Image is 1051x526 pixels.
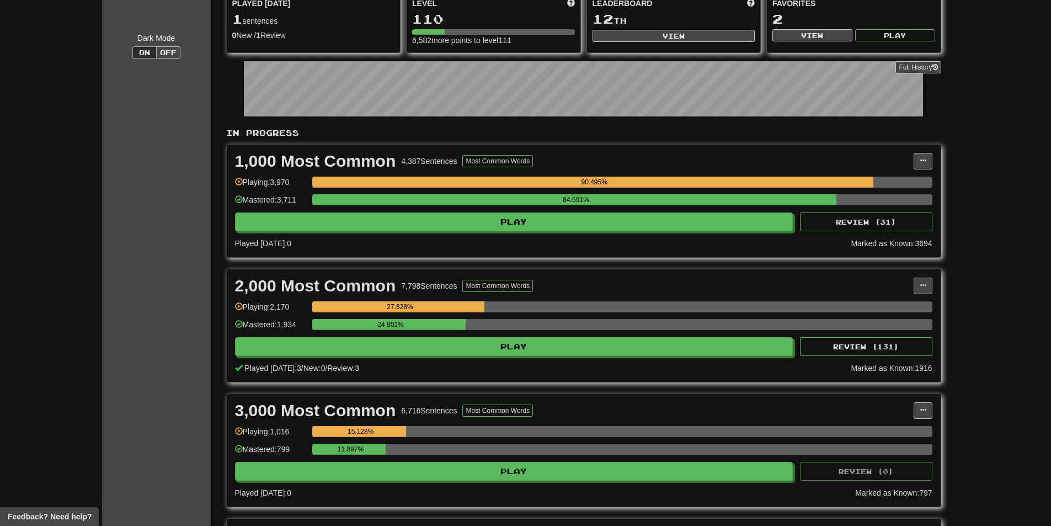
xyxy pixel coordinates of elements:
[316,194,837,205] div: 84.591%
[235,337,793,356] button: Play
[316,426,406,437] div: 15.128%
[235,212,793,231] button: Play
[855,29,935,41] button: Play
[412,35,575,46] div: 6,582 more points to level 111
[800,337,932,356] button: Review (131)
[851,363,932,374] div: Marked as Known: 1916
[235,319,307,337] div: Mastered: 1,934
[401,280,457,291] div: 7,798 Sentences
[232,31,237,40] strong: 0
[235,278,396,294] div: 2,000 Most Common
[401,405,457,416] div: 6,716 Sentences
[316,319,466,330] div: 24.801%
[235,177,307,195] div: Playing: 3,970
[772,12,935,26] div: 2
[327,364,359,373] span: Review: 3
[462,280,533,292] button: Most Common Words
[132,46,157,59] button: On
[8,511,92,522] span: Open feedback widget
[301,364,303,373] span: /
[244,364,301,373] span: Played [DATE]: 3
[235,462,793,481] button: Play
[800,212,932,231] button: Review (31)
[232,11,243,26] span: 1
[316,444,386,455] div: 11.897%
[316,301,485,312] div: 27.828%
[235,301,307,320] div: Playing: 2,170
[235,426,307,444] div: Playing: 1,016
[232,30,395,41] div: New / Review
[772,29,852,41] button: View
[401,156,457,167] div: 4,387 Sentences
[235,402,396,419] div: 3,000 Most Common
[235,153,396,169] div: 1,000 Most Common
[110,33,202,44] div: Dark Mode
[462,405,533,417] button: Most Common Words
[593,30,755,42] button: View
[895,61,941,73] a: Full History
[256,31,260,40] strong: 1
[232,12,395,26] div: sentences
[235,488,291,497] span: Played [DATE]: 0
[851,238,932,249] div: Marked as Known: 3694
[855,487,932,498] div: Marked as Known: 797
[235,194,307,212] div: Mastered: 3,711
[226,127,941,139] p: In Progress
[412,12,575,26] div: 110
[462,155,533,167] button: Most Common Words
[593,11,613,26] span: 12
[325,364,327,373] span: /
[316,177,873,188] div: 90.495%
[593,12,755,26] div: th
[156,46,180,59] button: Off
[800,462,932,481] button: Review (0)
[303,364,326,373] span: New: 0
[235,444,307,462] div: Mastered: 799
[235,239,291,248] span: Played [DATE]: 0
